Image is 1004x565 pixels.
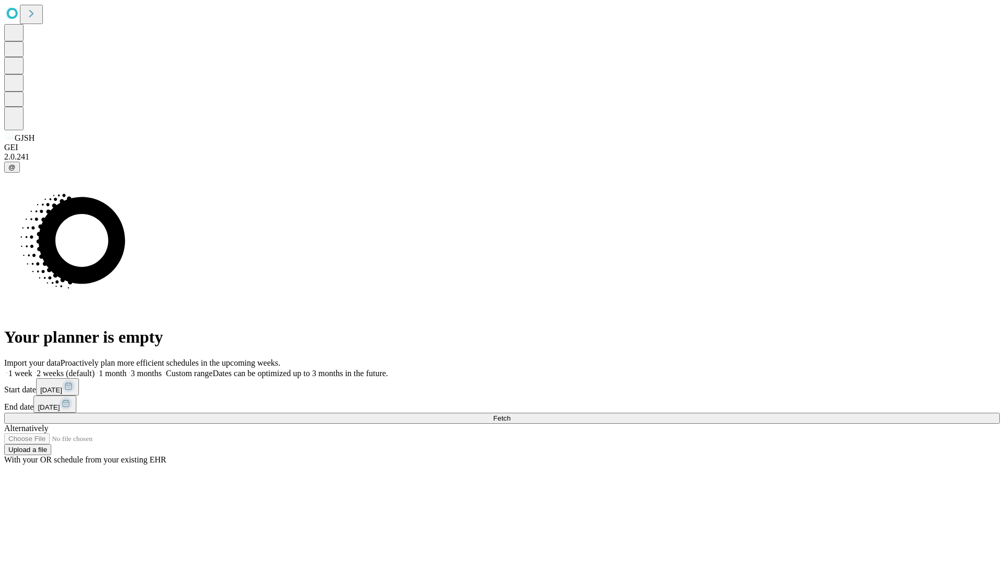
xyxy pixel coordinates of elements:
button: Fetch [4,413,1000,424]
div: Start date [4,378,1000,395]
div: 2.0.241 [4,152,1000,162]
span: [DATE] [38,403,60,411]
h1: Your planner is empty [4,327,1000,347]
button: @ [4,162,20,173]
span: 1 week [8,369,32,378]
span: [DATE] [40,386,62,394]
button: Upload a file [4,444,51,455]
span: 1 month [99,369,127,378]
span: Custom range [166,369,212,378]
div: End date [4,395,1000,413]
span: Alternatively [4,424,48,433]
span: 2 weeks (default) [37,369,95,378]
span: GJSH [15,133,35,142]
span: 3 months [131,369,162,378]
button: [DATE] [36,378,79,395]
span: Dates can be optimized up to 3 months in the future. [213,369,388,378]
button: [DATE] [33,395,76,413]
span: With your OR schedule from your existing EHR [4,455,166,464]
div: GEI [4,143,1000,152]
span: Proactively plan more efficient schedules in the upcoming weeks. [61,358,280,367]
span: Import your data [4,358,61,367]
span: @ [8,163,16,171]
span: Fetch [493,414,510,422]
